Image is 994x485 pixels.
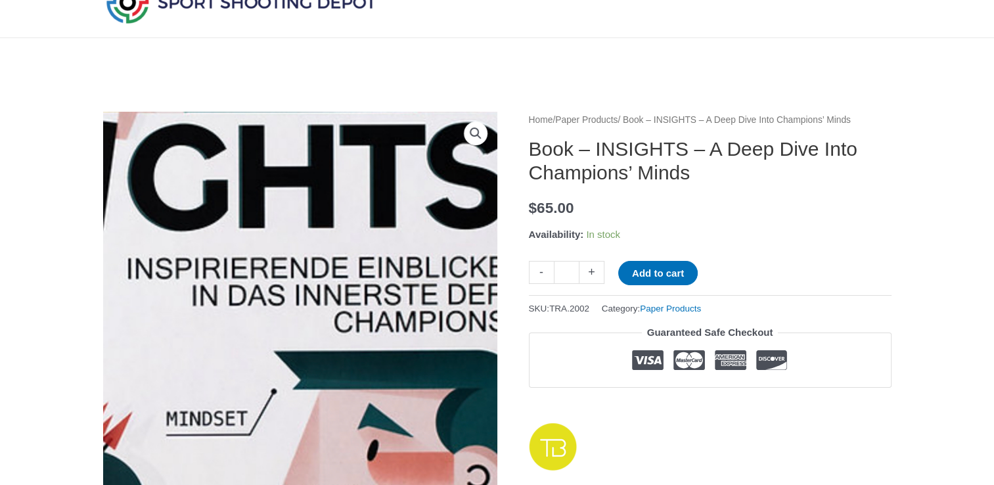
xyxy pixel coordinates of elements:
span: $ [529,200,537,216]
span: In stock [586,229,620,240]
a: View full-screen image gallery [464,122,487,145]
legend: Guaranteed Safe Checkout [642,323,779,342]
input: Product quantity [554,261,579,284]
a: + [579,261,604,284]
span: TRA.2002 [549,304,589,313]
span: Category: [602,300,702,317]
button: Add to cart [618,261,698,285]
nav: Breadcrumb [529,112,892,129]
a: Paper Products [555,115,618,125]
h1: Book – INSIGHTS – A Deep Dive Into Champions’ Minds [529,137,892,185]
span: Availability: [529,229,584,240]
a: Paper Products [640,304,701,313]
span: SKU: [529,300,589,317]
iframe: Customer reviews powered by Trustpilot [529,398,892,413]
a: Home [529,115,553,125]
a: Trainingsbuddy [529,423,577,471]
bdi: 65.00 [529,200,574,216]
a: - [529,261,554,284]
